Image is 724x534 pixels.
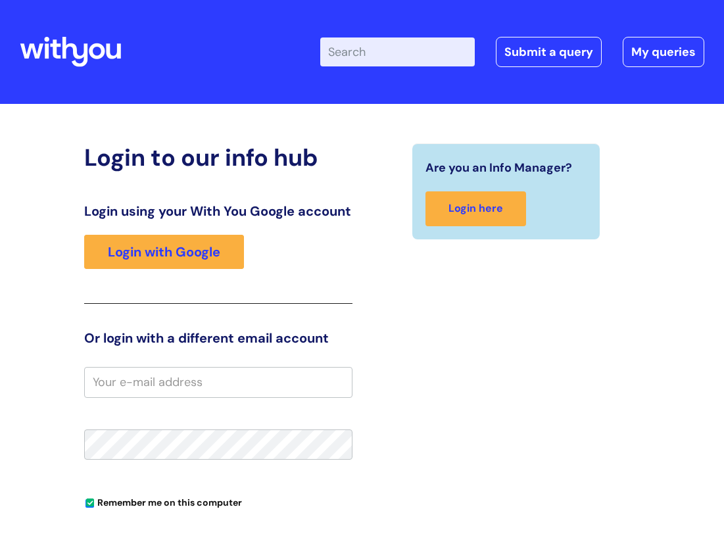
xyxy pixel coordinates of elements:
[84,235,244,269] a: Login with Google
[496,37,602,67] a: Submit a query
[84,330,352,346] h3: Or login with a different email account
[85,499,94,508] input: Remember me on this computer
[84,494,242,508] label: Remember me on this computer
[425,191,526,226] a: Login here
[84,143,352,172] h2: Login to our info hub
[425,157,572,178] span: Are you an Info Manager?
[320,37,475,66] input: Search
[623,37,704,67] a: My queries
[84,203,352,219] h3: Login using your With You Google account
[84,491,352,512] div: You can uncheck this option if you're logging in from a shared device
[84,367,352,397] input: Your e-mail address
